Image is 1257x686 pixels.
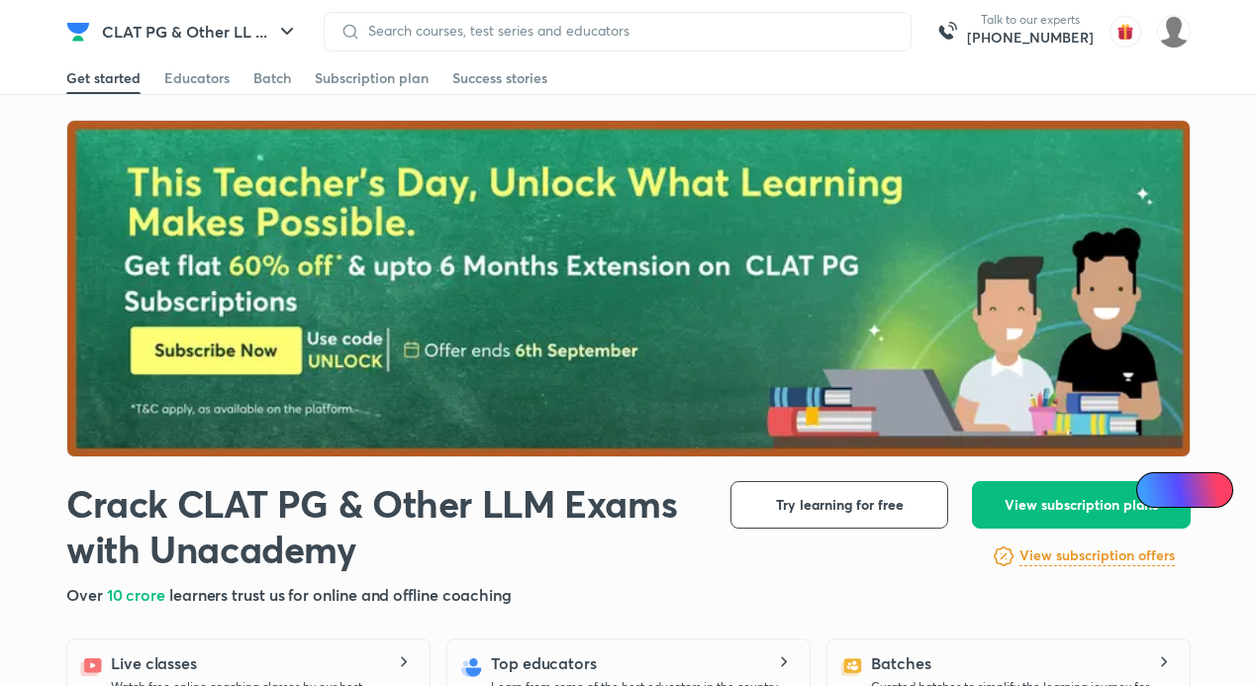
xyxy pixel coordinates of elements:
a: Ai Doubts [1136,472,1233,508]
img: Icon [1148,482,1164,498]
a: Get started [66,62,141,94]
button: CLAT PG & Other LL ... [90,12,311,51]
h5: Top educators [491,651,597,675]
span: Over [66,584,107,605]
span: learners trust us for online and offline coaching [169,584,512,605]
span: 10 crore [107,584,169,605]
div: Get started [66,68,141,88]
h6: View subscription offers [1019,545,1175,566]
span: View subscription plans [1005,495,1158,515]
img: avatar [1110,16,1141,48]
img: Adithyan [1157,15,1191,49]
h5: Batches [871,651,930,675]
h1: Crack CLAT PG & Other LLM Exams with Unacademy [66,481,699,571]
img: Company Logo [66,20,90,44]
div: Subscription plan [315,68,429,88]
span: Ai Doubts [1169,482,1221,498]
div: Educators [164,68,230,88]
input: Search courses, test series and educators [360,23,895,39]
a: Subscription plan [315,62,429,94]
p: Talk to our experts [967,12,1094,28]
a: Educators [164,62,230,94]
button: View subscription plans [972,481,1191,529]
div: Success stories [452,68,547,88]
a: [PHONE_NUMBER] [967,28,1094,48]
a: Success stories [452,62,547,94]
a: Batch [253,62,291,94]
span: Try learning for free [776,495,904,515]
h5: Live classes [111,651,197,675]
a: View subscription offers [1019,544,1175,568]
div: Batch [253,68,291,88]
button: Try learning for free [730,481,948,529]
img: call-us [927,12,967,51]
